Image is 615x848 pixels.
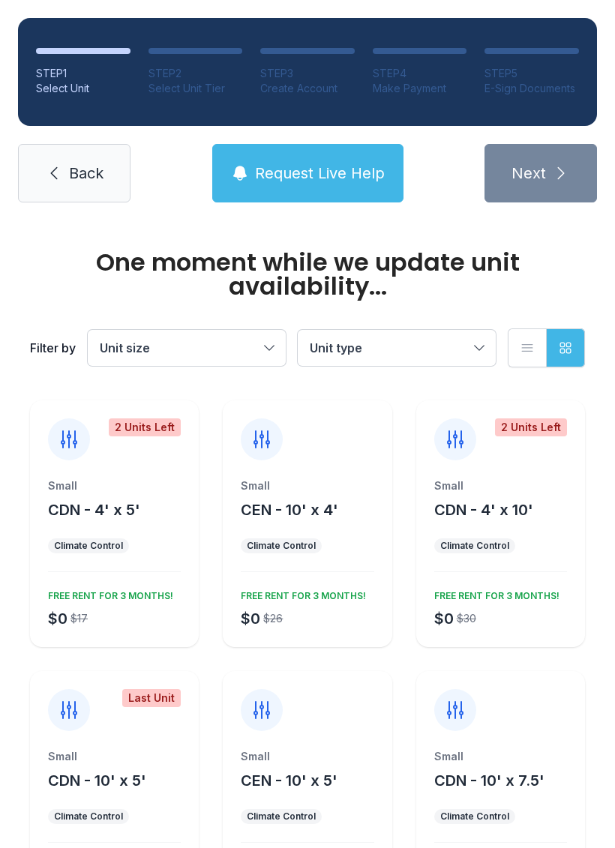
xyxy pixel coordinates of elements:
button: CEN - 10' x 5' [241,770,337,791]
div: $17 [70,611,88,626]
span: CDN - 10' x 5' [48,772,146,790]
div: Small [434,478,567,493]
div: FREE RENT FOR 3 MONTHS! [235,584,366,602]
div: One moment while we update unit availability... [30,250,585,298]
button: CEN - 10' x 4' [241,499,338,520]
div: Create Account [260,81,355,96]
div: $0 [48,608,67,629]
span: CEN - 10' x 5' [241,772,337,790]
div: $30 [457,611,476,626]
div: STEP 3 [260,66,355,81]
span: CDN - 4' x 5' [48,501,140,519]
div: 2 Units Left [109,418,181,436]
button: CDN - 4' x 10' [434,499,533,520]
div: Climate Control [247,811,316,823]
div: E-Sign Documents [484,81,579,96]
button: Unit size [88,330,286,366]
button: CDN - 10' x 7.5' [434,770,544,791]
div: Select Unit [36,81,130,96]
button: CDN - 10' x 5' [48,770,146,791]
div: Climate Control [440,540,509,552]
span: Next [511,163,546,184]
div: Small [434,749,567,764]
div: STEP 4 [373,66,467,81]
div: 2 Units Left [495,418,567,436]
div: STEP 1 [36,66,130,81]
div: FREE RENT FOR 3 MONTHS! [428,584,559,602]
div: Small [241,478,373,493]
div: Last Unit [122,689,181,707]
span: CDN - 4' x 10' [434,501,533,519]
div: Climate Control [54,811,123,823]
span: CDN - 10' x 7.5' [434,772,544,790]
div: STEP 2 [148,66,243,81]
span: Unit size [100,340,150,355]
div: Climate Control [247,540,316,552]
span: Back [69,163,103,184]
div: Make Payment [373,81,467,96]
div: STEP 5 [484,66,579,81]
div: Select Unit Tier [148,81,243,96]
span: Unit type [310,340,362,355]
button: CDN - 4' x 5' [48,499,140,520]
div: $0 [434,608,454,629]
div: $26 [263,611,283,626]
div: $0 [241,608,260,629]
div: Small [241,749,373,764]
span: Request Live Help [255,163,385,184]
div: Filter by [30,339,76,357]
div: Climate Control [54,540,123,552]
div: Small [48,478,181,493]
div: Climate Control [440,811,509,823]
div: FREE RENT FOR 3 MONTHS! [42,584,173,602]
div: Small [48,749,181,764]
button: Unit type [298,330,496,366]
span: CEN - 10' x 4' [241,501,338,519]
